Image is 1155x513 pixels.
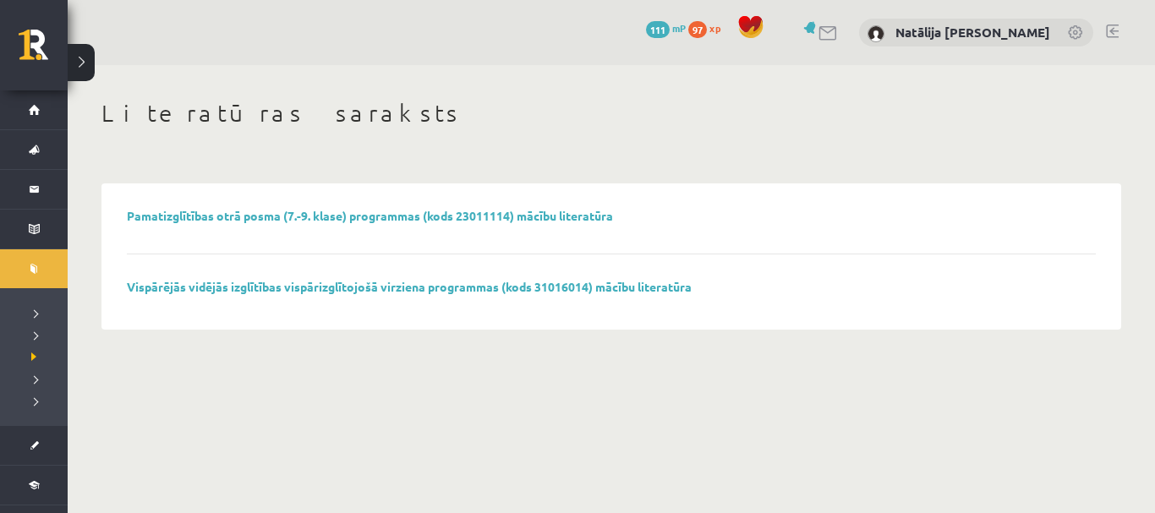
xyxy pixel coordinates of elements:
span: 111 [646,21,670,38]
a: Pamatizglītības otrā posma (7.-9. klase) programmas (kods 23011114) mācību literatūra [127,208,613,223]
a: Vispārējās vidējās izglītības vispārizglītojošā virziena programmas (kods 31016014) mācību litera... [127,279,692,294]
a: Natālija [PERSON_NAME] [895,24,1050,41]
a: 97 xp [688,21,729,35]
a: 111 mP [646,21,686,35]
a: Rīgas 1. Tālmācības vidusskola [19,30,68,72]
span: mP [672,21,686,35]
img: Natālija Kate Dinsberga [868,25,884,42]
span: xp [709,21,720,35]
span: 97 [688,21,707,38]
h1: Literatūras saraksts [101,99,1121,128]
